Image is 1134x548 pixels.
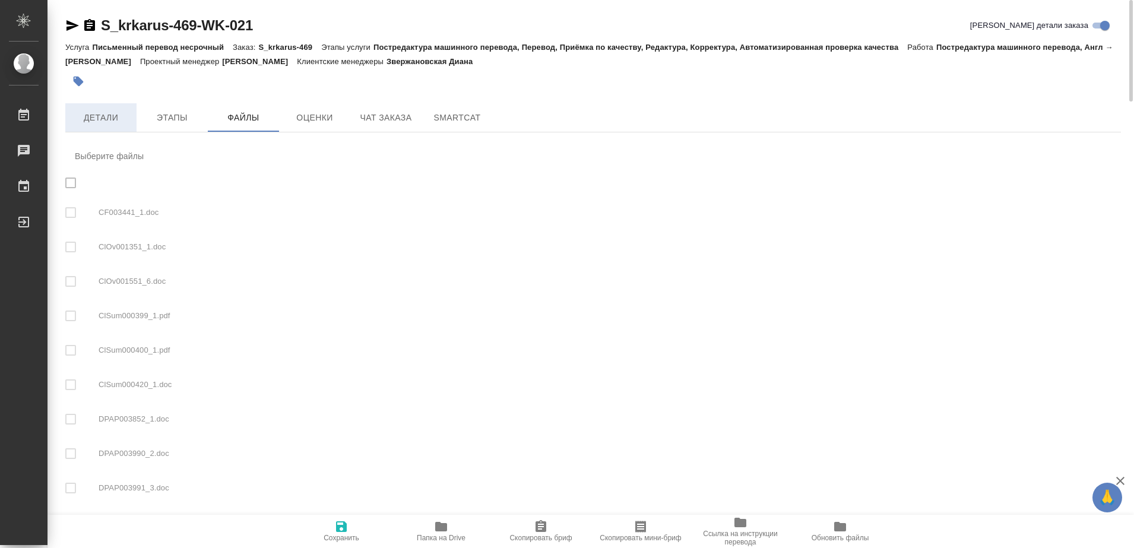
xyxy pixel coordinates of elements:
[321,43,373,52] p: Этапы услуги
[429,110,486,125] span: SmartCat
[790,515,890,548] button: Обновить файлы
[297,57,387,66] p: Клиентские менеджеры
[1097,485,1117,510] span: 🙏
[65,43,92,52] p: Услуга
[144,110,201,125] span: Этапы
[324,534,359,542] span: Сохранить
[65,142,1121,170] div: Выберите файлы
[222,57,297,66] p: [PERSON_NAME]
[812,534,869,542] span: Обновить файлы
[357,110,414,125] span: Чат заказа
[970,20,1088,31] span: [PERSON_NAME] детали заказа
[286,110,343,125] span: Оценки
[140,57,222,66] p: Проектный менеджер
[101,17,253,33] a: S_krkarus-469-WK-021
[698,530,783,546] span: Ссылка на инструкции перевода
[373,43,907,52] p: Постредактура машинного перевода, Перевод, Приёмка по качеству, Редактура, Корректура, Автоматизи...
[83,18,97,33] button: Скопировать ссылку
[233,43,258,52] p: Заказ:
[215,110,272,125] span: Файлы
[1092,483,1122,512] button: 🙏
[491,515,591,548] button: Скопировать бриф
[65,68,91,94] button: Добавить тэг
[292,515,391,548] button: Сохранить
[72,110,129,125] span: Детали
[65,18,80,33] button: Скопировать ссылку для ЯМессенджера
[509,534,572,542] span: Скопировать бриф
[417,534,465,542] span: Папка на Drive
[690,515,790,548] button: Ссылка на инструкции перевода
[600,534,681,542] span: Скопировать мини-бриф
[387,57,482,66] p: Звержановская Диана
[591,515,690,548] button: Скопировать мини-бриф
[92,43,233,52] p: Письменный перевод несрочный
[391,515,491,548] button: Папка на Drive
[907,43,936,52] p: Работа
[258,43,321,52] p: S_krkarus-469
